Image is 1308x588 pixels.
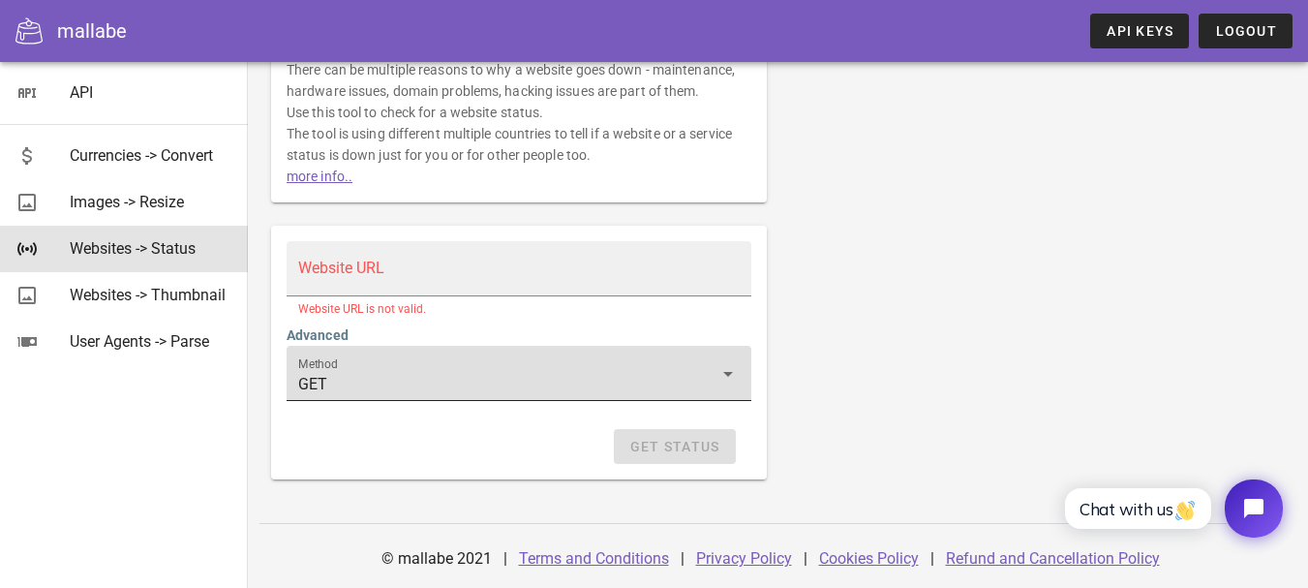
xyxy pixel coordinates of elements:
a: Privacy Policy [696,549,792,568]
label: Method [298,357,338,372]
a: Terms and Conditions [519,549,669,568]
div: | [930,536,934,582]
div: | [681,536,684,582]
div: mallabe [57,16,127,46]
div: Websites -> Status [70,239,232,258]
div: API [70,83,232,102]
div: Currencies -> Convert [70,146,232,165]
div: | [804,536,807,582]
div: © mallabe 2021 [370,536,503,582]
div: User Agents -> Parse [70,332,232,351]
a: API Keys [1090,14,1189,48]
span: API Keys [1106,23,1173,39]
div: Website URL is not valid. [298,303,740,315]
div: Images -> Resize [70,193,232,211]
span: Logout [1214,23,1277,39]
div: Websites -> Thumbnail [70,286,232,304]
a: more info.. [287,169,352,184]
div: | [503,536,507,582]
div: There can be multiple reasons to why a website goes down - maintenance, hardware issues, domain p... [271,44,767,202]
a: Refund and Cancellation Policy [946,549,1160,568]
button: Logout [1199,14,1293,48]
h4: Advanced [287,325,751,346]
iframe: Tidio Chat [1045,463,1299,554]
a: Cookies Policy [819,549,919,568]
